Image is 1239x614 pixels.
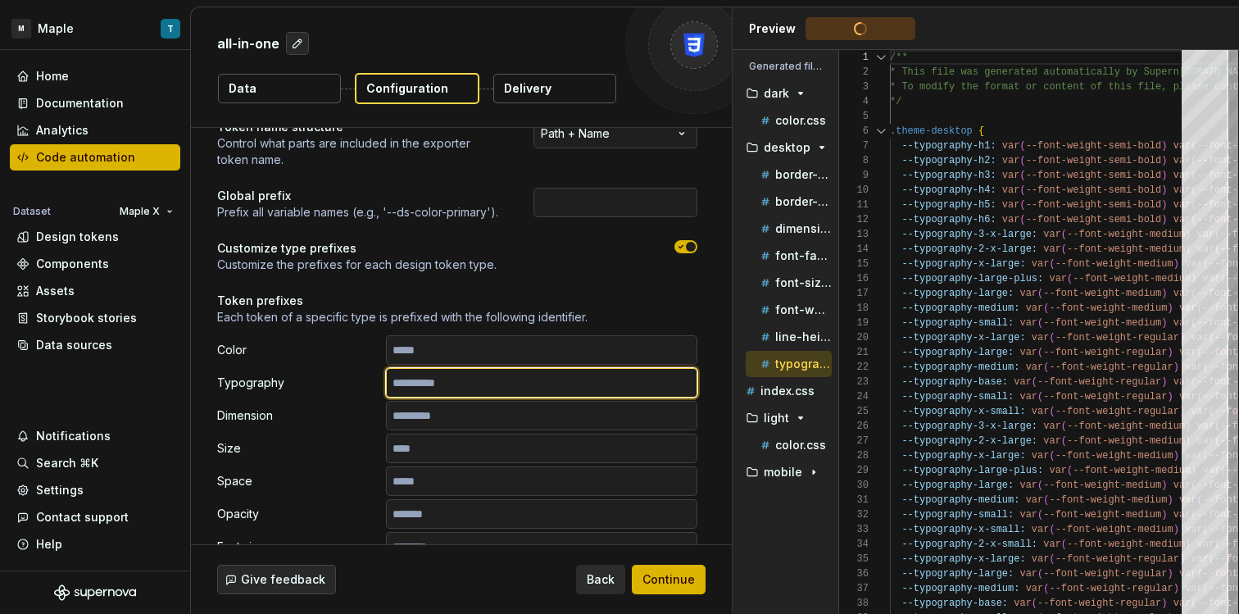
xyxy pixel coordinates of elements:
div: 27 [839,434,869,448]
span: var [1032,553,1050,565]
span: ) [1168,302,1173,314]
span: --font-weight-medium [1073,273,1191,284]
span: --typography-h3: [902,170,996,181]
span: --font-weight-medium [1067,435,1185,447]
button: Delivery [493,74,616,103]
span: --font-weight-medium [1055,258,1173,270]
span: ) [1162,509,1168,521]
p: Space [217,473,379,489]
span: Maple X [120,205,160,218]
span: var [1179,347,1197,358]
div: 14 [839,242,869,257]
span: ) [1162,376,1168,388]
span: ( [1020,214,1026,225]
span: ) [1162,480,1168,491]
div: Maple [38,20,74,37]
span: var [1173,184,1191,196]
span: Give feedback [241,571,325,588]
p: Customize the prefixes for each design token type. [217,257,497,273]
span: --typography-h2: [902,155,996,166]
p: Prefix all variable names (e.g., '--ds-color-primary'). [217,204,498,221]
span: ) [1162,317,1168,329]
button: color.css [746,111,832,130]
div: 25 [839,404,869,419]
div: 15 [839,257,869,271]
span: var [1173,288,1191,299]
span: ( [1020,140,1026,152]
span: --font-weight-medium [1067,243,1185,255]
span: ) [1173,524,1179,535]
button: font-size.css [746,274,832,292]
button: Search ⌘K [10,450,180,476]
svg: Supernova Logo [54,584,136,601]
span: ) [1162,140,1168,152]
p: font-family.css [775,249,832,262]
button: dark [739,84,832,102]
div: T [167,22,174,35]
p: Opacity [217,506,379,522]
p: Delivery [504,80,551,97]
div: 32 [839,507,869,522]
span: --font-weight-medium [1050,302,1168,314]
div: Home [36,68,69,84]
button: font-weight.css [746,301,832,319]
p: Data [229,80,256,97]
span: --font-weight-regular [1037,376,1161,388]
span: --font-weight-semi-bold [1026,199,1162,211]
span: ( [1037,509,1043,521]
p: index.css [760,384,815,398]
p: Token prefixes [217,293,697,309]
div: 9 [839,168,869,183]
a: Data sources [10,332,180,358]
span: var [1020,568,1038,580]
span: --font-weight-semi-bold [1026,184,1162,196]
span: --typography-large: [902,568,1014,580]
span: --font-weight-medium [1050,494,1168,506]
span: var [1050,465,1068,476]
span: var [1026,583,1044,594]
span: ( [1050,332,1055,343]
p: desktop [764,141,810,154]
button: border-width.css [746,193,832,211]
span: var [1044,243,1062,255]
span: var [1014,376,1032,388]
span: --font-weight-medium [1044,317,1162,329]
span: var [1173,140,1191,152]
span: --font-weight-semi-bold [1026,214,1162,225]
span: --typography-h4: [902,184,996,196]
a: Code automation [10,144,180,171]
div: 31 [839,493,869,507]
div: 3 [839,80,869,94]
p: Color [217,342,379,358]
div: Click to collapse the range. [870,124,892,139]
div: Settings [36,482,84,498]
span: var [1173,317,1191,329]
span: --font-weight-regular [1055,406,1179,417]
span: var [1032,406,1050,417]
div: Code automation [36,149,135,166]
div: 19 [839,316,869,330]
span: --typography-large: [902,480,1014,491]
div: Click to collapse the range. [870,50,892,65]
div: 16 [839,271,869,286]
span: .theme-desktop [890,125,973,137]
span: var [1020,391,1038,403]
span: --font-weight-medium [1055,450,1173,462]
div: 17 [839,286,869,301]
p: dark [764,87,789,100]
span: var [1044,229,1062,240]
div: 29 [839,463,869,478]
div: 26 [839,419,869,434]
span: --typography-small: [902,391,1014,403]
span: --typography-x-small: [902,406,1026,417]
div: 37 [839,581,869,596]
span: var [1173,509,1191,521]
a: Home [10,63,180,89]
span: --font-weight-regular [1055,332,1179,343]
div: 21 [839,345,869,360]
span: ( [1050,450,1055,462]
span: --typography-h6: [902,214,996,225]
span: --typography-2-x-large: [902,435,1038,447]
span: --typography-small: [902,317,1014,329]
span: ( [1061,243,1067,255]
